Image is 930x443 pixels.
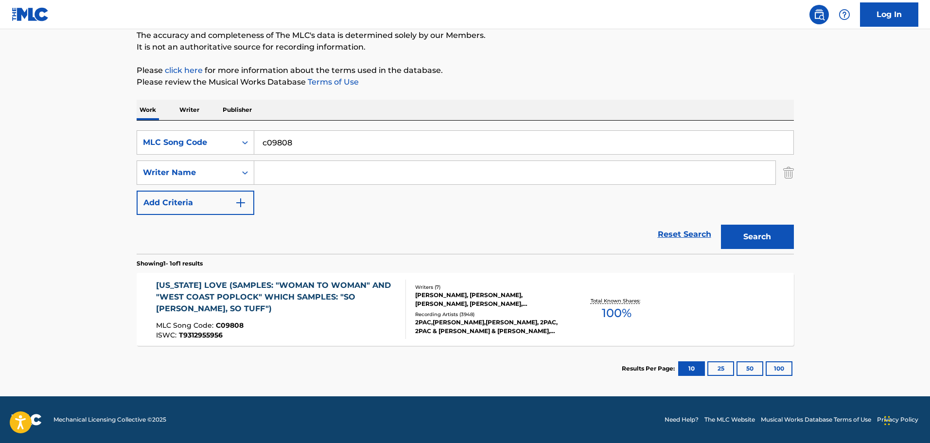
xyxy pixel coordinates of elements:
[707,361,734,376] button: 25
[761,415,871,424] a: Musical Works Database Terms of Use
[216,321,244,330] span: C09808
[809,5,829,24] a: Public Search
[156,280,398,315] div: [US_STATE] LOVE (SAMPLES: "WOMAN TO WOMAN" AND "WEST COAST POPLOCK" WHICH SAMPLES: "SO [PERSON_NA...
[591,297,643,304] p: Total Known Shares:
[678,361,705,376] button: 10
[137,30,794,41] p: The accuracy and completeness of The MLC's data is determined solely by our Members.
[137,273,794,346] a: [US_STATE] LOVE (SAMPLES: "WOMAN TO WOMAN" AND "WEST COAST POPLOCK" WHICH SAMPLES: "SO [PERSON_NA...
[143,167,230,178] div: Writer Name
[143,137,230,148] div: MLC Song Code
[415,311,562,318] div: Recording Artists ( 3948 )
[176,100,202,120] p: Writer
[137,191,254,215] button: Add Criteria
[813,9,825,20] img: search
[220,100,255,120] p: Publisher
[306,77,359,87] a: Terms of Use
[156,331,179,339] span: ISWC :
[137,76,794,88] p: Please review the Musical Works Database
[137,259,203,268] p: Showing 1 - 1 of 1 results
[12,414,42,425] img: logo
[877,415,918,424] a: Privacy Policy
[12,7,49,21] img: MLC Logo
[165,66,203,75] a: click here
[415,291,562,308] div: [PERSON_NAME], [PERSON_NAME], [PERSON_NAME], [PERSON_NAME], [PERSON_NAME], [PERSON_NAME], [PERSON...
[137,100,159,120] p: Work
[415,318,562,336] div: 2PAC,[PERSON_NAME],[PERSON_NAME], 2PAC, 2PAC & [PERSON_NAME] & [PERSON_NAME], 2PAC, 2PAC,[PERSON_...
[721,225,794,249] button: Search
[622,364,677,373] p: Results Per Page:
[704,415,755,424] a: The MLC Website
[137,65,794,76] p: Please for more information about the terms used in the database.
[839,9,850,20] img: help
[653,224,716,245] a: Reset Search
[884,406,890,435] div: Drag
[737,361,763,376] button: 50
[835,5,854,24] div: Help
[783,160,794,185] img: Delete Criterion
[53,415,166,424] span: Mechanical Licensing Collective © 2025
[137,130,794,254] form: Search Form
[602,304,632,322] span: 100 %
[235,197,246,209] img: 9d2ae6d4665cec9f34b9.svg
[415,284,562,291] div: Writers ( 7 )
[881,396,930,443] iframe: Chat Widget
[860,2,918,27] a: Log In
[179,331,223,339] span: T9312955956
[137,41,794,53] p: It is not an authoritative source for recording information.
[766,361,792,376] button: 100
[156,321,216,330] span: MLC Song Code :
[665,415,699,424] a: Need Help?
